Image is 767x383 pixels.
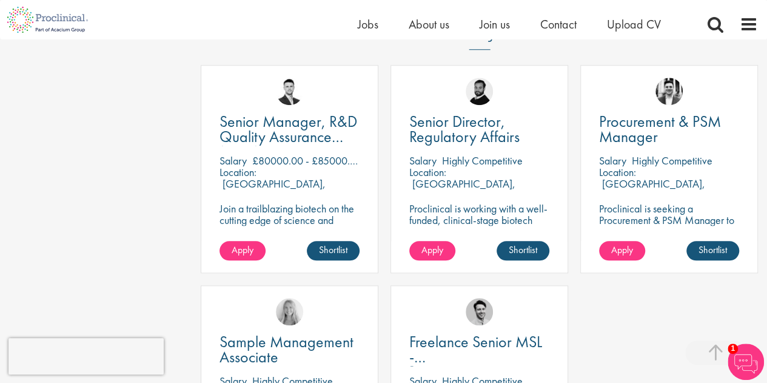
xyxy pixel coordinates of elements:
[686,241,739,260] a: Shortlist
[219,177,326,202] p: [GEOGRAPHIC_DATA], [GEOGRAPHIC_DATA]
[8,338,164,375] iframe: reCAPTCHA
[219,165,256,179] span: Location:
[421,243,443,256] span: Apply
[219,334,360,365] a: Sample Management Associate
[497,241,549,260] a: Shortlist
[219,154,247,168] span: Salary
[219,241,266,260] a: Apply
[409,165,446,179] span: Location:
[409,16,449,32] a: About us
[409,334,549,365] a: Freelance Senior MSL - [GEOGRAPHIC_DATA] - Cardiovascular/ Rare Disease
[219,203,360,237] p: Join a trailblazing biotech on the cutting edge of science and technology.
[607,16,661,32] a: Upload CV
[728,344,738,354] span: 1
[307,241,360,260] a: Shortlist
[728,344,764,380] img: Chatbot
[466,298,493,325] img: Thomas Pinnock
[358,16,378,32] a: Jobs
[409,111,520,147] span: Senior Director, Regulatory Affairs
[276,298,303,325] img: Shannon Briggs
[219,114,360,144] a: Senior Manager, R&D Quality Assurance (GCP)
[599,203,739,249] p: Proclinical is seeking a Procurement & PSM Manager to join our client's team in [GEOGRAPHIC_DATA].
[655,78,683,105] img: Edward Little
[632,154,712,168] p: Highly Competitive
[480,16,510,32] a: Join us
[599,241,645,260] a: Apply
[611,243,633,256] span: Apply
[599,165,636,179] span: Location:
[540,16,577,32] a: Contact
[599,154,626,168] span: Salary
[409,203,549,260] p: Proclinical is working with a well-funded, clinical-stage biotech developing transformative thera...
[599,114,739,144] a: Procurement & PSM Manager
[599,177,705,202] p: [GEOGRAPHIC_DATA], [GEOGRAPHIC_DATA]
[466,78,493,105] img: Nick Walker
[219,111,357,162] span: Senior Manager, R&D Quality Assurance (GCP)
[409,154,437,168] span: Salary
[252,154,408,168] p: £80000.00 - £85000.00 per annum
[276,78,303,105] img: Joshua Godden
[409,177,515,202] p: [GEOGRAPHIC_DATA], [GEOGRAPHIC_DATA]
[409,241,455,260] a: Apply
[232,243,253,256] span: Apply
[219,331,353,367] span: Sample Management Associate
[599,111,721,147] span: Procurement & PSM Manager
[442,154,523,168] p: Highly Competitive
[409,114,549,144] a: Senior Director, Regulatory Affairs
